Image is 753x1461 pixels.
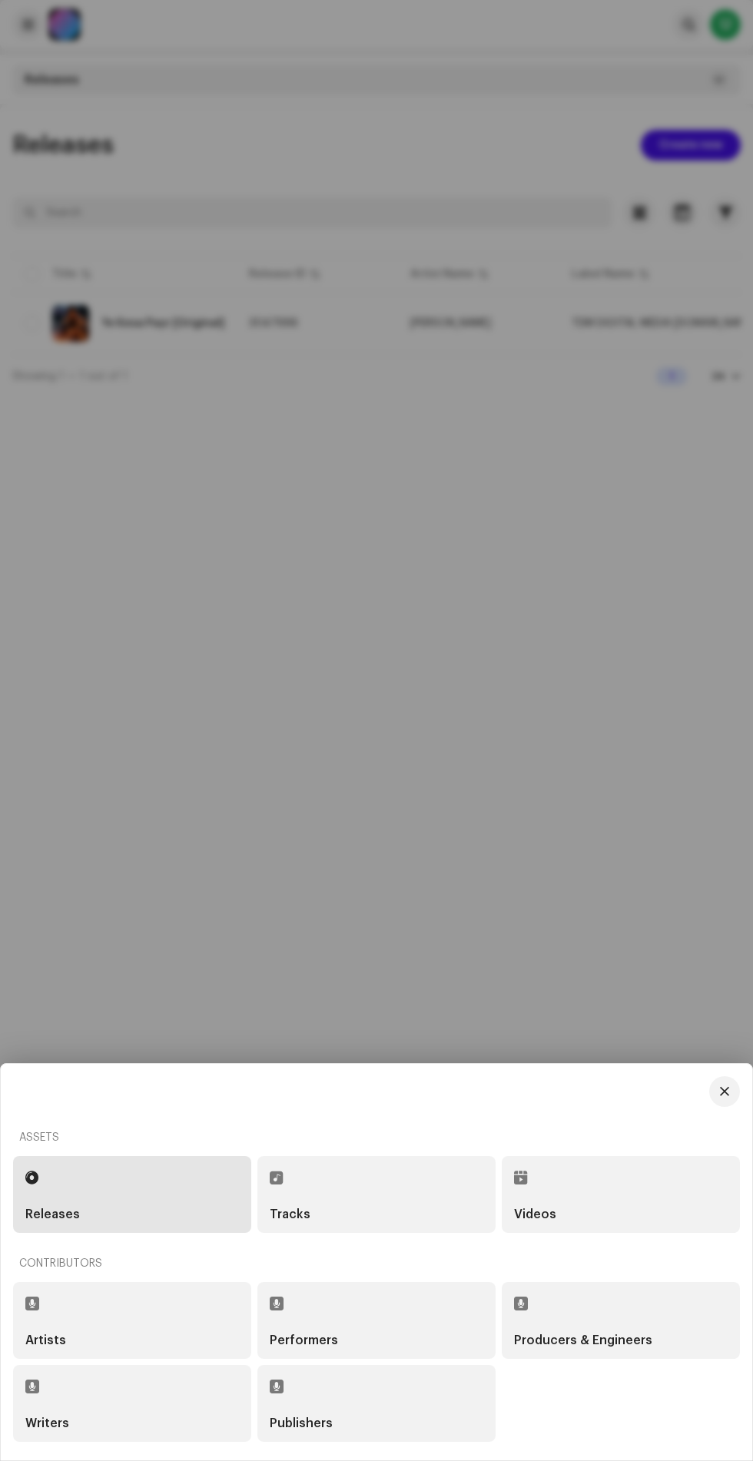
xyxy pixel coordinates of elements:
div: Writers [25,1417,69,1430]
re-a-nav-header: Assets [13,1119,740,1156]
div: Releases [25,1208,80,1221]
re-m-nav-item: Writers [13,1365,251,1442]
re-m-nav-item: Artists [13,1282,251,1359]
re-m-nav-item: Videos [502,1156,740,1233]
re-m-nav-item: Producers & Engineers [502,1282,740,1359]
div: Videos [514,1208,556,1221]
re-m-nav-item: Performers [257,1282,496,1359]
div: Publishers [270,1417,333,1430]
div: Artists [25,1334,66,1347]
div: Performers [270,1334,338,1347]
re-m-nav-item: Publishers [257,1365,496,1442]
div: Tracks [270,1208,310,1221]
re-m-nav-item: Tracks [257,1156,496,1233]
div: Producers & Engineers [514,1334,652,1347]
re-a-nav-header: Contributors [13,1245,740,1282]
re-m-nav-item: Releases [13,1156,251,1233]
